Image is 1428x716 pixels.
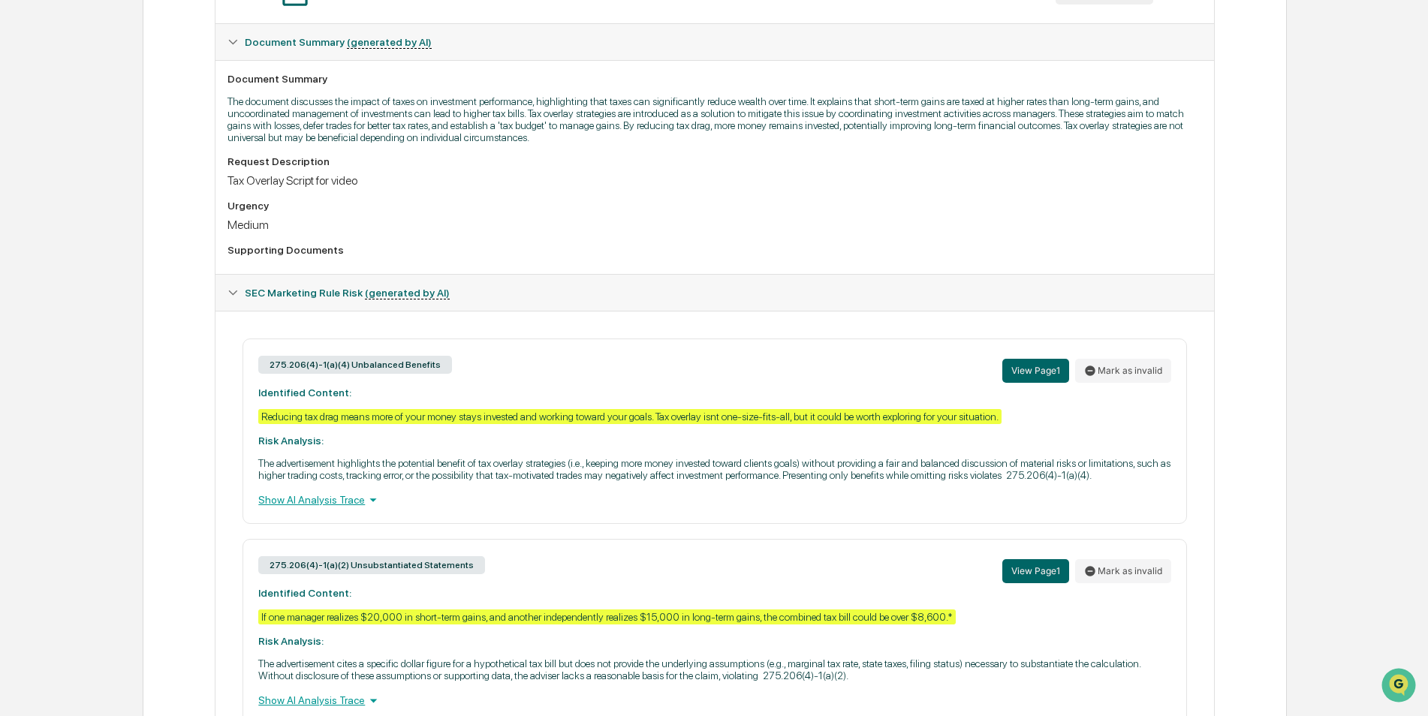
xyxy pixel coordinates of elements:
p: The document discusses the impact of taxes on investment performance, highlighting that taxes can... [227,95,1201,143]
span: Data Lookup [30,218,95,233]
u: (generated by AI) [347,36,432,49]
div: Medium [227,218,1201,232]
div: Show AI Analysis Trace [258,692,1170,708]
div: 🔎 [15,219,27,231]
span: Pylon [149,254,182,266]
p: The advertisement cites a specific dollar figure for a hypothetical tax bill but does not provide... [258,657,1170,681]
strong: Risk Analysis: [258,435,324,447]
span: Attestations [124,189,186,204]
div: Supporting Documents [227,244,1201,256]
iframe: Open customer support [1380,666,1420,707]
div: 🖐️ [15,191,27,203]
a: 🔎Data Lookup [9,212,101,239]
div: Show AI Analysis Trace [258,492,1170,508]
button: Start new chat [255,119,273,137]
img: 1746055101610-c473b297-6a78-478c-a979-82029cc54cd1 [15,115,42,142]
p: The advertisement highlights the potential benefit of tax overlay strategies (i.e., keeping more ... [258,457,1170,481]
a: 🗄️Attestations [103,183,192,210]
div: 275.206(4)-1(a)(4) Unbalanced Benefits [258,356,452,374]
div: We're available if you need us! [51,130,190,142]
strong: Identified Content: [258,587,351,599]
div: Tax Overlay Script for video [227,173,1201,188]
strong: Risk Analysis: [258,635,324,647]
div: If one manager realizes $20,000 in short-term gains, and another independently realizes $15,000 i... [258,609,956,624]
div: SEC Marketing Rule Risk (generated by AI) [215,275,1213,311]
div: Urgency [227,200,1201,212]
div: Start new chat [51,115,246,130]
p: How can we help? [15,32,273,56]
a: 🖐️Preclearance [9,183,103,210]
div: 275.206(4)-1(a)(2) Unsubstantiated Statements [258,556,485,574]
button: Mark as invalid [1075,359,1171,383]
div: Reducing tax drag means more of your money stays invested and working toward your goals. Tax over... [258,409,1002,424]
a: Powered byPylon [106,254,182,266]
div: Document Summary [227,73,1201,85]
div: 🗄️ [109,191,121,203]
button: View Page1 [1002,559,1069,583]
div: Document Summary (generated by AI) [215,60,1213,274]
button: Mark as invalid [1075,559,1171,583]
u: (generated by AI) [365,287,450,299]
span: Document Summary [245,36,432,48]
div: Request Description [227,155,1201,167]
strong: Identified Content: [258,387,351,399]
span: SEC Marketing Rule Risk [245,287,450,299]
span: Preclearance [30,189,97,204]
div: Document Summary (generated by AI) [215,24,1213,60]
button: View Page1 [1002,359,1069,383]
